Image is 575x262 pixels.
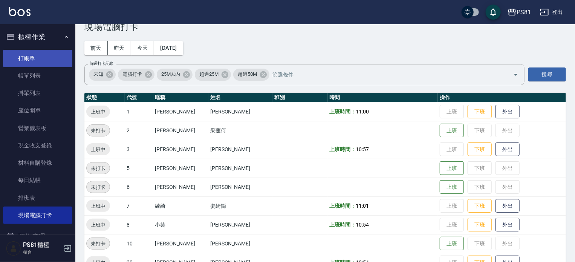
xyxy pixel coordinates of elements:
[208,215,272,234] td: [PERSON_NAME]
[3,67,72,84] a: 帳單列表
[153,140,208,159] td: [PERSON_NAME]
[153,178,208,196] td: [PERSON_NAME]
[153,93,208,103] th: 暱稱
[208,102,272,121] td: [PERSON_NAME]
[438,93,566,103] th: 操作
[517,8,531,17] div: PS81
[208,196,272,215] td: 姿綺簡
[23,241,61,249] h5: PS81櫃檯
[486,5,501,20] button: save
[440,161,464,175] button: 上班
[208,140,272,159] td: [PERSON_NAME]
[3,227,72,247] button: 預約管理
[537,5,566,19] button: 登出
[86,202,110,210] span: 上班中
[3,84,72,102] a: 掛單列表
[87,183,110,191] span: 未打卡
[89,70,108,78] span: 未知
[108,41,131,55] button: 昨天
[3,172,72,189] a: 每日結帳
[118,70,147,78] span: 電腦打卡
[440,237,464,251] button: 上班
[153,121,208,140] td: [PERSON_NAME]
[84,21,566,32] h3: 現場電腦打卡
[125,121,153,140] td: 2
[89,69,116,81] div: 未知
[3,27,72,47] button: 櫃檯作業
[271,68,500,81] input: 篩選條件
[440,124,464,138] button: 上班
[125,215,153,234] td: 8
[233,69,269,81] div: 超過50M
[510,69,522,81] button: Open
[9,7,31,16] img: Logo
[131,41,154,55] button: 今天
[272,93,327,103] th: 班別
[3,50,72,67] a: 打帳單
[330,109,356,115] b: 上班時間：
[208,234,272,253] td: [PERSON_NAME]
[3,207,72,224] a: 現場電腦打卡
[468,105,492,119] button: 下班
[118,69,154,81] div: 電腦打卡
[6,241,21,256] img: Person
[125,159,153,178] td: 5
[3,120,72,137] a: 營業儀表板
[495,105,520,119] button: 外出
[328,93,438,103] th: 時間
[3,154,72,172] a: 材料自購登錄
[125,102,153,121] td: 1
[195,69,231,81] div: 超過25M
[468,142,492,156] button: 下班
[3,137,72,154] a: 現金收支登錄
[505,5,534,20] button: PS81
[330,222,356,228] b: 上班時間：
[495,218,520,232] button: 外出
[528,67,566,81] button: 搜尋
[125,140,153,159] td: 3
[23,249,61,256] p: 櫃台
[208,121,272,140] td: 采蓮何
[153,215,208,234] td: 小芸
[440,180,464,194] button: 上班
[195,70,223,78] span: 超過25M
[125,234,153,253] td: 10
[86,108,110,116] span: 上班中
[125,178,153,196] td: 6
[86,221,110,229] span: 上班中
[468,199,492,213] button: 下班
[495,199,520,213] button: 外出
[153,102,208,121] td: [PERSON_NAME]
[87,164,110,172] span: 未打卡
[3,189,72,207] a: 排班表
[153,196,208,215] td: 綺綺
[87,127,110,135] span: 未打卡
[356,146,369,152] span: 10:57
[90,61,113,66] label: 篩選打卡記錄
[84,41,108,55] button: 前天
[356,203,369,209] span: 11:01
[208,93,272,103] th: 姓名
[468,218,492,232] button: 下班
[125,196,153,215] td: 7
[86,146,110,153] span: 上班中
[153,159,208,178] td: [PERSON_NAME]
[157,70,185,78] span: 25M以內
[157,69,193,81] div: 25M以內
[154,41,183,55] button: [DATE]
[208,178,272,196] td: [PERSON_NAME]
[3,102,72,119] a: 座位開單
[87,240,110,248] span: 未打卡
[495,142,520,156] button: 外出
[356,222,369,228] span: 10:54
[330,146,356,152] b: 上班時間：
[125,93,153,103] th: 代號
[84,93,125,103] th: 狀態
[356,109,369,115] span: 11:00
[330,203,356,209] b: 上班時間：
[153,234,208,253] td: [PERSON_NAME]
[208,159,272,178] td: [PERSON_NAME]
[233,70,262,78] span: 超過50M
